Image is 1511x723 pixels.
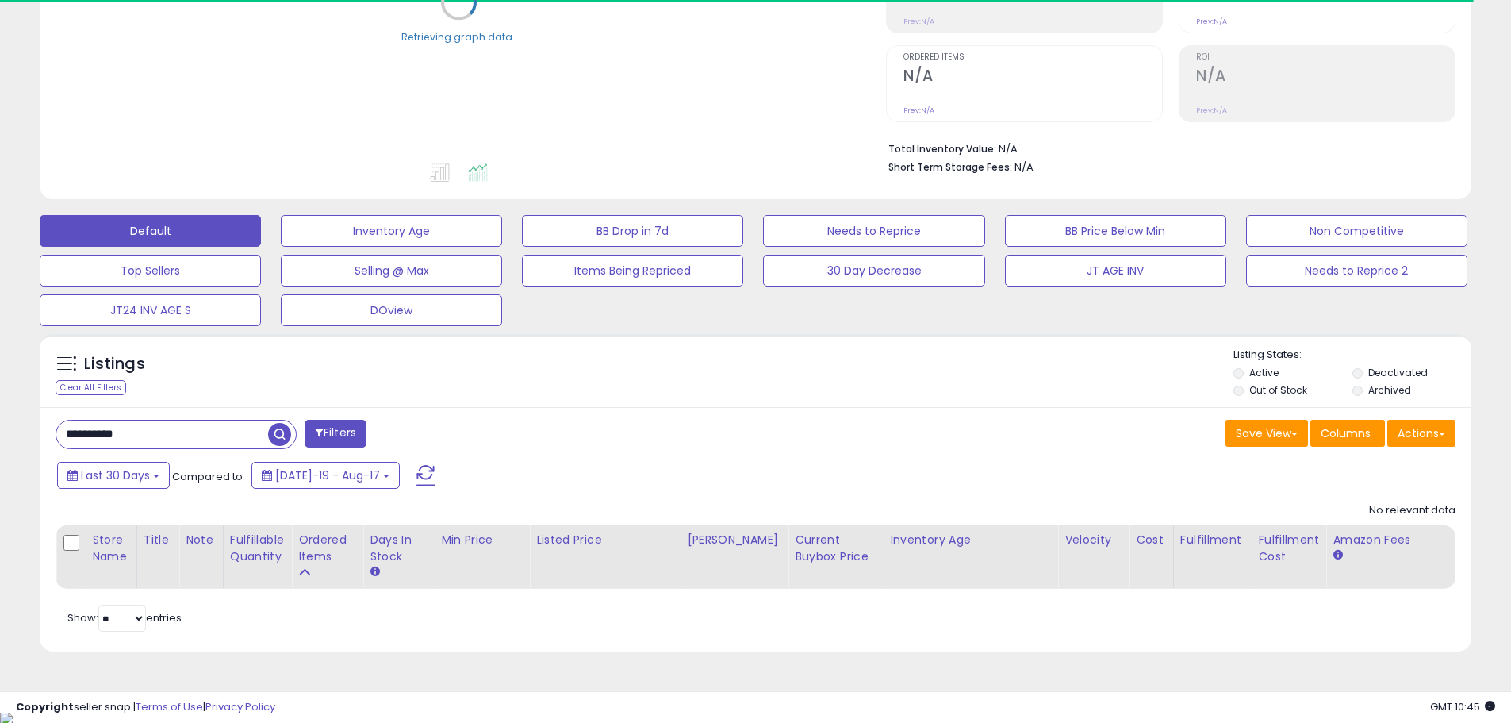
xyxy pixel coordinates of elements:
[903,53,1162,62] span: Ordered Items
[281,294,502,326] button: DOview
[16,700,275,715] div: seller snap | |
[251,462,400,489] button: [DATE]-19 - Aug-17
[1368,366,1428,379] label: Deactivated
[1249,383,1307,397] label: Out of Stock
[903,67,1162,88] h2: N/A
[136,699,203,714] a: Terms of Use
[1333,548,1342,563] small: Amazon Fees.
[522,255,743,287] button: Items Being Repriced
[1196,106,1227,115] small: Prev: N/A
[81,467,150,483] span: Last 30 Days
[1310,420,1385,447] button: Columns
[1005,215,1226,247] button: BB Price Below Min
[903,106,934,115] small: Prev: N/A
[1005,255,1226,287] button: JT AGE INV
[275,467,380,483] span: [DATE]-19 - Aug-17
[370,565,379,579] small: Days In Stock.
[536,532,673,548] div: Listed Price
[298,532,356,565] div: Ordered Items
[522,215,743,247] button: BB Drop in 7d
[1430,699,1495,714] span: 2025-09-17 10:45 GMT
[1368,383,1411,397] label: Archived
[56,380,126,395] div: Clear All Filters
[763,255,984,287] button: 30 Day Decrease
[441,532,523,548] div: Min Price
[16,699,74,714] strong: Copyright
[370,532,428,565] div: Days In Stock
[67,610,182,625] span: Show: entries
[903,17,934,26] small: Prev: N/A
[40,294,261,326] button: JT24 INV AGE S
[1014,160,1034,175] span: N/A
[84,353,145,375] h5: Listings
[1233,348,1471,363] p: Listing States:
[687,532,781,548] div: [PERSON_NAME]
[57,462,170,489] button: Last 30 Days
[281,215,502,247] button: Inventory Age
[1180,532,1244,548] div: Fulfillment
[1249,366,1279,379] label: Active
[40,255,261,287] button: Top Sellers
[1136,532,1167,548] div: Cost
[92,532,130,565] div: Store Name
[1387,420,1455,447] button: Actions
[1196,67,1455,88] h2: N/A
[281,255,502,287] button: Selling @ Max
[1064,532,1122,548] div: Velocity
[1196,53,1455,62] span: ROI
[186,532,217,548] div: Note
[888,142,996,156] b: Total Inventory Value:
[795,532,876,565] div: Current Buybox Price
[1196,17,1227,26] small: Prev: N/A
[305,420,366,448] button: Filters
[1369,503,1455,518] div: No relevant data
[40,215,261,247] button: Default
[1246,255,1467,287] button: Needs to Reprice 2
[172,469,245,484] span: Compared to:
[144,532,172,548] div: Title
[890,532,1051,548] div: Inventory Age
[230,532,285,565] div: Fulfillable Quantity
[763,215,984,247] button: Needs to Reprice
[888,138,1444,157] li: N/A
[205,699,275,714] a: Privacy Policy
[1258,532,1319,565] div: Fulfillment Cost
[888,160,1012,174] b: Short Term Storage Fees:
[1246,215,1467,247] button: Non Competitive
[1333,532,1470,548] div: Amazon Fees
[1225,420,1308,447] button: Save View
[1321,425,1371,441] span: Columns
[401,29,517,44] div: Retrieving graph data..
